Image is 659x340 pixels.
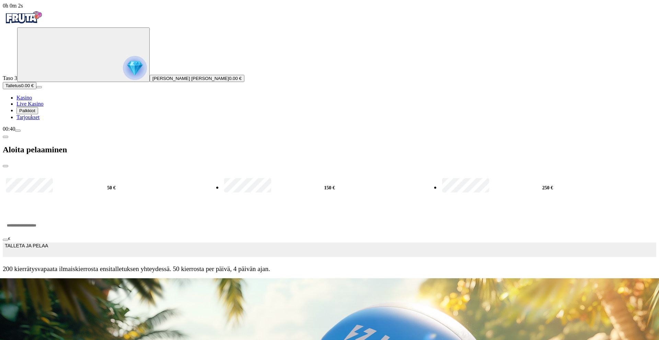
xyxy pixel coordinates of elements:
img: Fruta [3,9,44,26]
label: 250 € [440,177,655,199]
button: chevron-left icon [3,136,8,138]
label: 50 € [4,177,219,199]
span: Kasino [16,95,32,101]
nav: Primary [3,9,656,120]
span: 00:40 [3,126,15,132]
a: diamond iconKasino [16,95,32,101]
button: menu [15,130,21,132]
span: Palkkiot [19,108,35,113]
span: 0.00 € [229,76,242,81]
span: Live Kasino [16,101,44,107]
span: Talletus [5,83,21,88]
button: TALLETA JA PELAA [3,243,656,257]
a: Fruta [3,21,44,27]
span: [PERSON_NAME] [PERSON_NAME] [152,76,229,81]
a: gift-inverted iconTarjoukset [16,114,39,120]
label: 150 € [222,177,437,199]
span: TALLETA JA PELAA [5,243,48,257]
a: poker-chip iconLive Kasino [16,101,44,107]
button: Talletusplus icon0.00 € [3,82,36,89]
h2: Aloita pelaaminen [3,145,656,154]
span: Taso 3 [3,75,17,81]
span: user session time [3,3,23,9]
button: reward iconPalkkiot [16,107,38,114]
span: 0.00 € [21,83,34,88]
button: close [3,165,8,167]
button: eye icon [3,239,8,241]
img: reward progress [123,56,147,80]
span: € [8,236,10,241]
span: Tarjoukset [16,114,39,120]
span: 200 kierrätysvapaata ilmaiskierrosta ensitalletuksen yhteydessä. 50 kierrosta per päivä, 4 päivän... [3,265,656,273]
button: reward progress [17,27,150,82]
button: [PERSON_NAME] [PERSON_NAME]0.00 € [150,75,244,82]
button: menu [36,86,42,88]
